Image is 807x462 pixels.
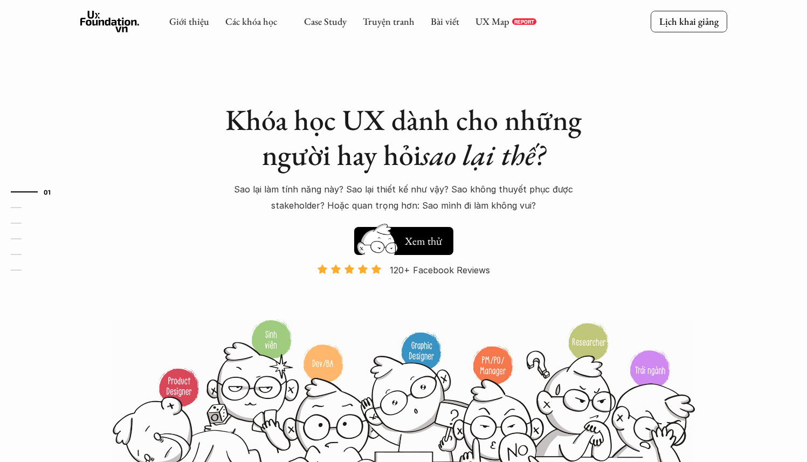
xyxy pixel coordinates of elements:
p: 120+ Facebook Reviews [390,262,490,278]
p: Lịch khai giảng [659,15,719,27]
a: 120+ Facebook Reviews [308,264,500,318]
p: Sao lại làm tính năng này? Sao lại thiết kế như vậy? Sao không thuyết phục được stakeholder? Hoặc... [220,181,587,214]
h5: Xem thử [405,233,442,249]
a: Các khóa học [225,15,277,27]
a: Xem thử [354,222,453,255]
a: Truyện tranh [363,15,415,27]
a: UX Map [475,15,509,27]
em: sao lại thế? [421,136,545,174]
h1: Khóa học UX dành cho những người hay hỏi [215,102,592,173]
strong: 01 [44,188,51,196]
a: 01 [11,185,62,198]
p: REPORT [514,18,534,25]
a: Giới thiệu [169,15,209,27]
a: Bài viết [431,15,459,27]
a: REPORT [512,18,536,25]
a: Lịch khai giảng [651,11,727,32]
a: Case Study [304,15,347,27]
